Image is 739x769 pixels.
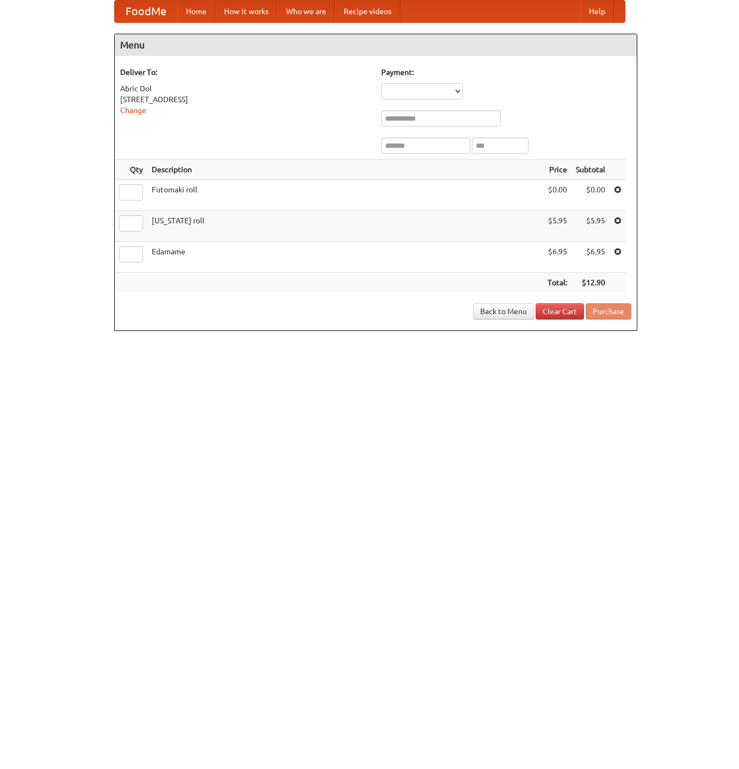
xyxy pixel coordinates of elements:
[335,1,400,22] a: Recipe videos
[536,303,584,320] a: Clear Cart
[543,273,572,293] th: Total:
[147,160,543,180] th: Description
[277,1,335,22] a: Who we are
[543,160,572,180] th: Price
[543,180,572,211] td: $0.00
[120,94,370,105] div: [STREET_ADDRESS]
[381,67,631,78] h5: Payment:
[115,1,177,22] a: FoodMe
[586,303,631,320] button: Purchase
[572,242,610,273] td: $6.95
[147,242,543,273] td: Edamame
[147,180,543,211] td: Futomaki roll
[580,1,614,22] a: Help
[572,160,610,180] th: Subtotal
[120,83,370,94] div: Abric Dol
[120,106,146,115] a: Change
[115,160,147,180] th: Qty
[572,211,610,242] td: $5.95
[147,211,543,242] td: [US_STATE] roll
[120,67,370,78] h5: Deliver To:
[572,180,610,211] td: $0.00
[115,34,637,56] h4: Menu
[177,1,215,22] a: Home
[473,303,534,320] a: Back to Menu
[543,211,572,242] td: $5.95
[543,242,572,273] td: $6.95
[572,273,610,293] th: $12.90
[215,1,277,22] a: How it works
